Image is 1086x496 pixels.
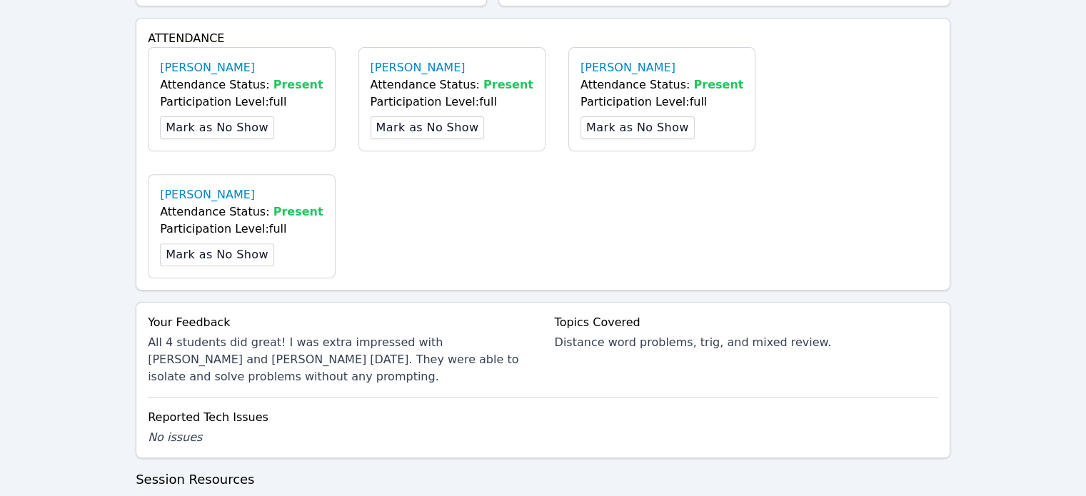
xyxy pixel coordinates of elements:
[483,78,533,91] span: Present
[273,78,323,91] span: Present
[693,78,743,91] span: Present
[580,59,675,76] a: [PERSON_NAME]
[371,93,533,111] div: Participation Level: full
[273,205,323,218] span: Present
[160,116,274,139] button: Mark as No Show
[148,314,531,331] div: Your Feedback
[160,59,255,76] a: [PERSON_NAME]
[148,409,938,426] div: Reported Tech Issues
[371,76,533,93] div: Attendance Status:
[580,93,743,111] div: Participation Level: full
[160,186,255,203] a: [PERSON_NAME]
[160,76,323,93] div: Attendance Status:
[160,93,323,111] div: Participation Level: full
[160,243,274,266] button: Mark as No Show
[371,116,485,139] button: Mark as No Show
[555,334,938,351] div: Distance word problems, trig, and mixed review.
[580,116,695,139] button: Mark as No Show
[160,203,323,221] div: Attendance Status:
[148,334,531,385] div: All 4 students did great! I was extra impressed with [PERSON_NAME] and [PERSON_NAME] [DATE]. They...
[148,30,938,47] h4: Attendance
[148,430,202,444] span: No issues
[160,221,323,238] div: Participation Level: full
[555,314,938,331] div: Topics Covered
[371,59,466,76] a: [PERSON_NAME]
[136,470,950,490] h3: Session Resources
[580,76,743,93] div: Attendance Status:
